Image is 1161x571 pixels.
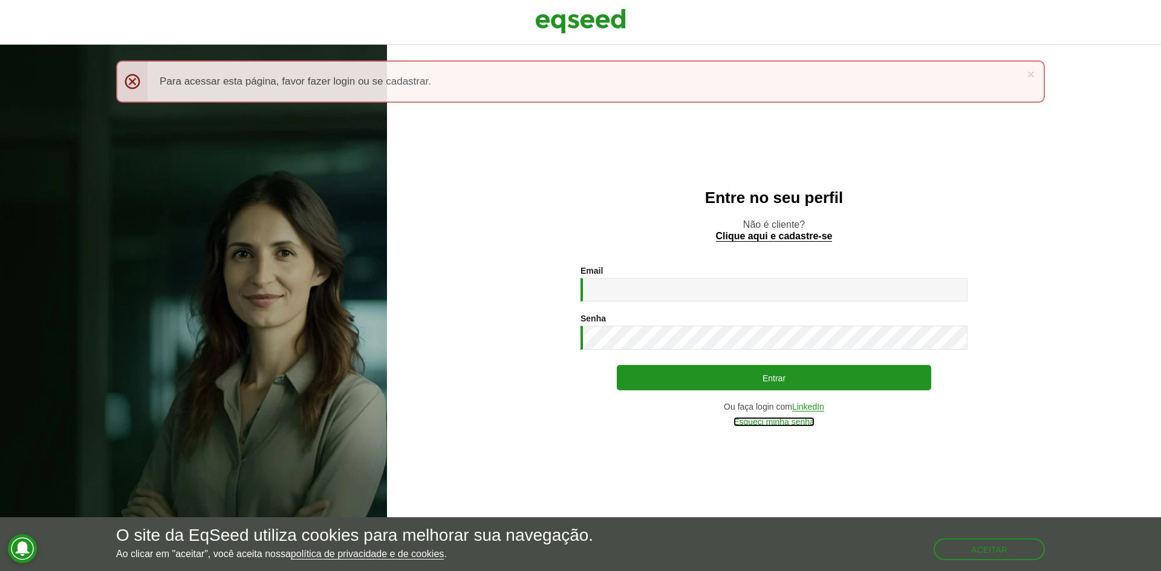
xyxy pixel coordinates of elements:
button: Entrar [617,365,931,390]
div: Ou faça login com [580,402,968,411]
a: Clique aqui e cadastre-se [716,231,833,242]
a: política de privacidade e de cookies [291,549,444,560]
a: × [1027,68,1035,80]
p: Ao clicar em "aceitar", você aceita nossa . [116,548,593,560]
p: Não é cliente? [411,219,1137,242]
h5: O site da EqSeed utiliza cookies para melhorar sua navegação. [116,526,593,545]
h2: Entre no seu perfil [411,189,1137,207]
label: Senha [580,314,606,323]
label: Email [580,266,603,275]
a: Esqueci minha senha [733,418,815,427]
img: EqSeed Logo [535,6,626,36]
a: LinkedIn [792,402,824,411]
div: Para acessar esta página, favor fazer login ou se cadastrar. [116,60,1045,103]
button: Aceitar [934,538,1045,560]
